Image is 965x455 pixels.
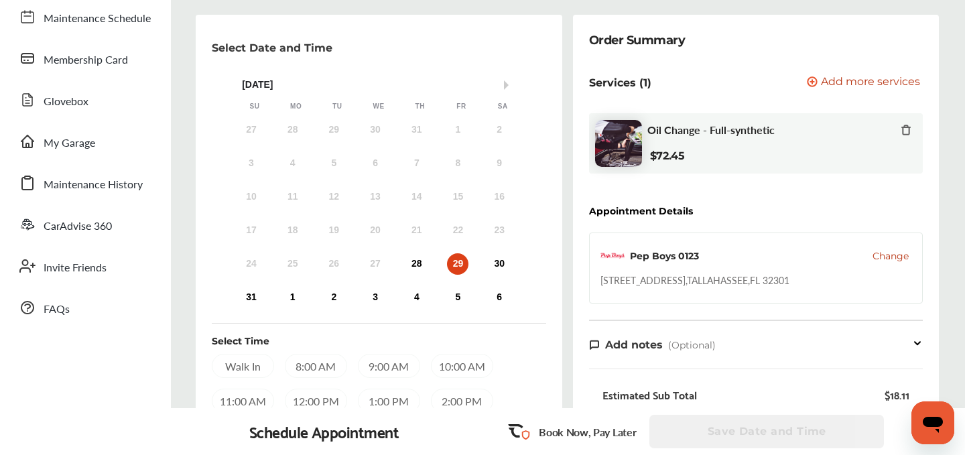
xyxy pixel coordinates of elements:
[413,102,427,111] div: Th
[12,41,157,76] a: Membership Card
[248,102,261,111] div: Su
[600,273,789,287] div: [STREET_ADDRESS] , TALLAHASSEE , FL 32301
[911,401,954,444] iframe: Button to launch messaging window
[365,253,386,275] div: Not available Wednesday, August 27th, 2025
[231,117,520,311] div: month 2025-08
[821,76,920,89] span: Add more services
[489,220,510,241] div: Not available Saturday, August 23rd, 2025
[873,249,909,263] button: Change
[447,153,468,174] div: Not available Friday, August 8th, 2025
[44,176,143,194] span: Maintenance History
[249,422,399,441] div: Schedule Appointment
[44,218,112,235] span: CarAdvise 360
[282,186,304,208] div: Not available Monday, August 11th, 2025
[365,220,386,241] div: Not available Wednesday, August 20th, 2025
[323,287,344,308] div: Choose Tuesday, September 2nd, 2025
[358,389,420,413] div: 1:00 PM
[447,287,468,308] div: Choose Friday, September 5th, 2025
[323,253,344,275] div: Not available Tuesday, August 26th, 2025
[323,153,344,174] div: Not available Tuesday, August 5th, 2025
[406,119,428,141] div: Not available Thursday, July 31st, 2025
[12,207,157,242] a: CarAdvise 360
[282,119,304,141] div: Not available Monday, July 28th, 2025
[241,186,262,208] div: Not available Sunday, August 10th, 2025
[595,120,642,167] img: oil-change-thumb.jpg
[447,253,468,275] div: Choose Friday, August 29th, 2025
[650,149,685,162] b: $72.45
[454,102,468,111] div: Fr
[807,76,923,89] a: Add more services
[365,153,386,174] div: Not available Wednesday, August 6th, 2025
[406,220,428,241] div: Not available Thursday, August 21st, 2025
[489,287,510,308] div: Choose Saturday, September 6th, 2025
[44,135,95,152] span: My Garage
[241,119,262,141] div: Not available Sunday, July 27th, 2025
[234,79,523,90] div: [DATE]
[358,354,420,378] div: 9:00 AM
[504,80,513,90] button: Next Month
[12,290,157,325] a: FAQs
[282,153,304,174] div: Not available Monday, August 4th, 2025
[12,166,157,200] a: Maintenance History
[589,31,686,50] div: Order Summary
[12,82,157,117] a: Glovebox
[12,124,157,159] a: My Garage
[406,287,428,308] div: Choose Thursday, September 4th, 2025
[285,354,347,378] div: 8:00 AM
[489,119,510,141] div: Not available Saturday, August 2nd, 2025
[282,287,304,308] div: Choose Monday, September 1st, 2025
[589,206,693,216] div: Appointment Details
[12,249,157,283] a: Invite Friends
[365,186,386,208] div: Not available Wednesday, August 13th, 2025
[489,253,510,275] div: Choose Saturday, August 30th, 2025
[885,388,909,401] div: $18.11
[282,253,304,275] div: Not available Monday, August 25th, 2025
[807,76,920,89] button: Add more services
[323,220,344,241] div: Not available Tuesday, August 19th, 2025
[44,52,128,69] span: Membership Card
[406,186,428,208] div: Not available Thursday, August 14th, 2025
[600,244,625,268] img: logo-pepboys.png
[285,389,347,413] div: 12:00 PM
[602,388,697,401] div: Estimated Sub Total
[589,76,651,89] p: Services (1)
[44,93,88,111] span: Glovebox
[668,339,716,351] span: (Optional)
[447,119,468,141] div: Not available Friday, August 1st, 2025
[496,102,509,111] div: Sa
[212,334,269,348] div: Select Time
[365,287,386,308] div: Choose Wednesday, September 3rd, 2025
[241,287,262,308] div: Choose Sunday, August 31st, 2025
[365,119,386,141] div: Not available Wednesday, July 30th, 2025
[406,153,428,174] div: Not available Thursday, August 7th, 2025
[605,338,663,351] span: Add notes
[489,153,510,174] div: Not available Saturday, August 9th, 2025
[539,424,636,440] p: Book Now, Pay Later
[647,123,775,136] span: Oil Change - Full-synthetic
[447,186,468,208] div: Not available Friday, August 15th, 2025
[589,339,600,350] img: note-icon.db9493fa.svg
[489,186,510,208] div: Not available Saturday, August 16th, 2025
[212,42,332,54] p: Select Date and Time
[406,253,428,275] div: Choose Thursday, August 28th, 2025
[212,354,274,378] div: Walk In
[323,186,344,208] div: Not available Tuesday, August 12th, 2025
[44,10,151,27] span: Maintenance Schedule
[282,220,304,241] div: Not available Monday, August 18th, 2025
[630,249,699,263] div: Pep Boys 0123
[372,102,385,111] div: We
[323,119,344,141] div: Not available Tuesday, July 29th, 2025
[241,220,262,241] div: Not available Sunday, August 17th, 2025
[447,220,468,241] div: Not available Friday, August 22nd, 2025
[241,253,262,275] div: Not available Sunday, August 24th, 2025
[431,354,493,378] div: 10:00 AM
[330,102,344,111] div: Tu
[44,301,70,318] span: FAQs
[212,389,274,413] div: 11:00 AM
[431,389,493,413] div: 2:00 PM
[289,102,303,111] div: Mo
[44,259,107,277] span: Invite Friends
[241,153,262,174] div: Not available Sunday, August 3rd, 2025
